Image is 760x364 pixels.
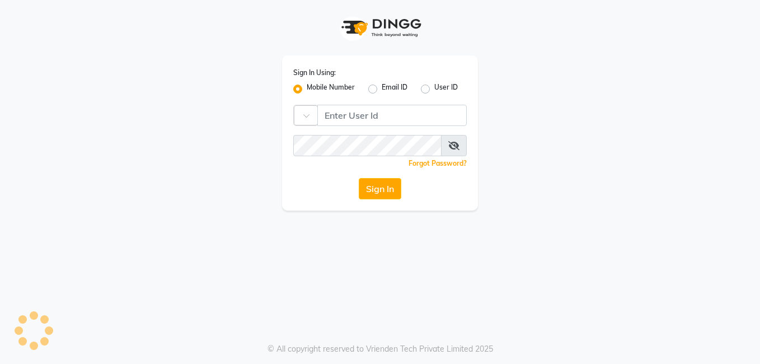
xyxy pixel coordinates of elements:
input: Username [293,135,442,156]
a: Forgot Password? [409,159,467,167]
img: logo1.svg [335,11,425,44]
label: Mobile Number [307,82,355,96]
label: User ID [434,82,458,96]
button: Sign In [359,178,401,199]
label: Sign In Using: [293,68,336,78]
input: Username [317,105,467,126]
label: Email ID [382,82,407,96]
